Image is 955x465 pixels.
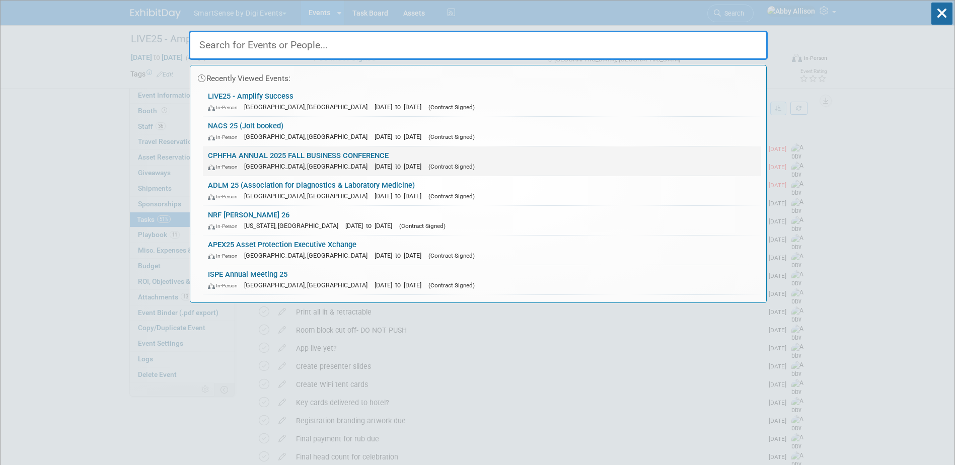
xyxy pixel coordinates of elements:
[244,103,373,111] span: [GEOGRAPHIC_DATA], [GEOGRAPHIC_DATA]
[244,281,373,289] span: [GEOGRAPHIC_DATA], [GEOGRAPHIC_DATA]
[428,252,475,259] span: (Contract Signed)
[428,193,475,200] span: (Contract Signed)
[375,252,426,259] span: [DATE] to [DATE]
[428,133,475,140] span: (Contract Signed)
[244,252,373,259] span: [GEOGRAPHIC_DATA], [GEOGRAPHIC_DATA]
[189,31,768,60] input: Search for Events or People...
[244,192,373,200] span: [GEOGRAPHIC_DATA], [GEOGRAPHIC_DATA]
[203,236,761,265] a: APEX25 Asset Protection Executive Xchange In-Person [GEOGRAPHIC_DATA], [GEOGRAPHIC_DATA] [DATE] t...
[203,117,761,146] a: NACS 25 (Jolt booked) In-Person [GEOGRAPHIC_DATA], [GEOGRAPHIC_DATA] [DATE] to [DATE] (Contract S...
[208,193,242,200] span: In-Person
[208,104,242,111] span: In-Person
[208,282,242,289] span: In-Person
[208,223,242,229] span: In-Person
[203,176,761,205] a: ADLM 25 (Association for Diagnostics & Laboratory Medicine) In-Person [GEOGRAPHIC_DATA], [GEOGRAP...
[428,104,475,111] span: (Contract Signed)
[208,134,242,140] span: In-Person
[208,164,242,170] span: In-Person
[203,265,761,294] a: ISPE Annual Meeting 25 In-Person [GEOGRAPHIC_DATA], [GEOGRAPHIC_DATA] [DATE] to [DATE] (Contract ...
[375,163,426,170] span: [DATE] to [DATE]
[375,103,426,111] span: [DATE] to [DATE]
[375,192,426,200] span: [DATE] to [DATE]
[375,281,426,289] span: [DATE] to [DATE]
[244,222,343,229] span: [US_STATE], [GEOGRAPHIC_DATA]
[208,253,242,259] span: In-Person
[399,222,446,229] span: (Contract Signed)
[203,206,761,235] a: NRF [PERSON_NAME] 26 In-Person [US_STATE], [GEOGRAPHIC_DATA] [DATE] to [DATE] (Contract Signed)
[428,282,475,289] span: (Contract Signed)
[244,133,373,140] span: [GEOGRAPHIC_DATA], [GEOGRAPHIC_DATA]
[195,65,761,87] div: Recently Viewed Events:
[345,222,397,229] span: [DATE] to [DATE]
[375,133,426,140] span: [DATE] to [DATE]
[244,163,373,170] span: [GEOGRAPHIC_DATA], [GEOGRAPHIC_DATA]
[203,87,761,116] a: LIVE25 - Amplify Success In-Person [GEOGRAPHIC_DATA], [GEOGRAPHIC_DATA] [DATE] to [DATE] (Contrac...
[428,163,475,170] span: (Contract Signed)
[203,146,761,176] a: CPHFHA ANNUAL 2025 FALL BUSINESS CONFERENCE In-Person [GEOGRAPHIC_DATA], [GEOGRAPHIC_DATA] [DATE]...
